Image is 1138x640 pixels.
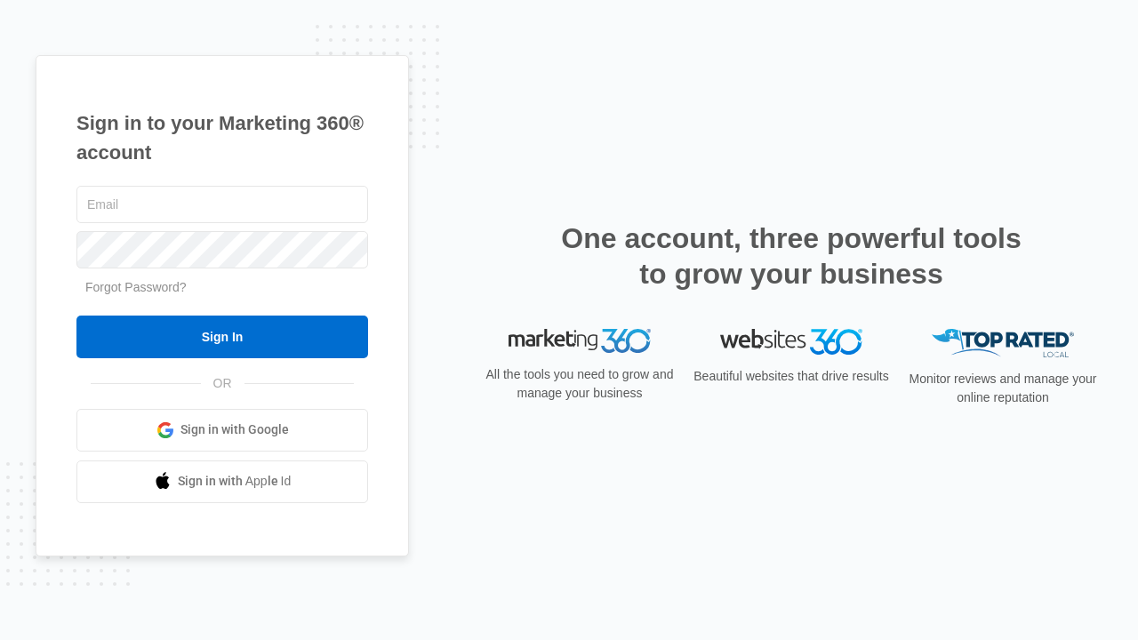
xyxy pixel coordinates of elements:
[932,329,1074,358] img: Top Rated Local
[556,220,1027,292] h2: One account, three powerful tools to grow your business
[178,472,292,491] span: Sign in with Apple Id
[85,280,187,294] a: Forgot Password?
[201,374,244,393] span: OR
[76,460,368,503] a: Sign in with Apple Id
[509,329,651,354] img: Marketing 360
[76,108,368,167] h1: Sign in to your Marketing 360® account
[76,316,368,358] input: Sign In
[903,370,1102,407] p: Monitor reviews and manage your online reputation
[180,420,289,439] span: Sign in with Google
[720,329,862,355] img: Websites 360
[76,409,368,452] a: Sign in with Google
[76,186,368,223] input: Email
[692,367,891,386] p: Beautiful websites that drive results
[480,365,679,403] p: All the tools you need to grow and manage your business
